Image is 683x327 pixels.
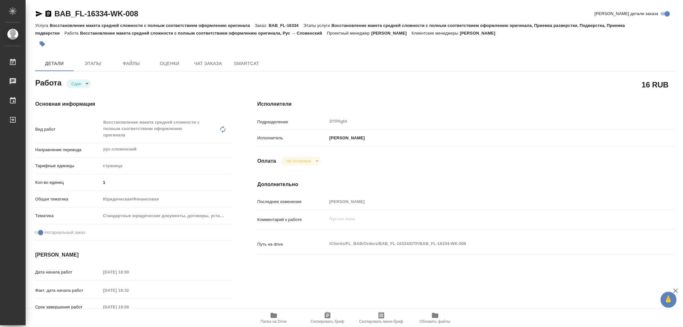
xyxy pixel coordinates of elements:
[327,31,371,36] p: Проектный менеджер
[35,23,50,28] p: Услуга
[64,31,80,36] p: Работа
[255,23,269,28] p: Заказ:
[101,286,157,295] input: Пустое поле
[101,160,232,171] div: страница
[101,267,157,277] input: Пустое поле
[257,100,676,108] h4: Исполнители
[39,60,70,68] span: Детали
[116,60,147,68] span: Файлы
[35,37,49,51] button: Добавить тэг
[284,158,313,164] button: Не оплачена
[371,31,412,36] p: [PERSON_NAME]
[257,157,276,165] h4: Оплата
[154,60,185,68] span: Оценки
[261,319,287,324] span: Папка на Drive
[247,309,301,327] button: Папка на Drive
[359,319,403,324] span: Скопировать мини-бриф
[35,196,101,202] p: Общая тематика
[35,100,232,108] h4: Основная информация
[408,309,462,327] button: Обновить файлы
[257,199,327,205] p: Последнее изменение
[193,60,224,68] span: Чат заказа
[35,269,101,275] p: Дата начала работ
[35,10,43,18] button: Скопировать ссылку для ЯМессенджера
[45,10,52,18] button: Скопировать ссылку
[101,210,232,221] div: Стандартные юридические документы, договоры, уставы
[35,126,101,133] p: Вид работ
[35,163,101,169] p: Тарифные единицы
[281,157,321,165] div: Сдан
[257,119,327,125] p: Подразделение
[257,241,327,248] p: Путь на drive
[77,60,108,68] span: Этапы
[257,181,676,188] h4: Дополнительно
[257,217,327,223] p: Комментарий к работе
[269,23,303,28] p: BAB_FL-16334
[69,81,83,86] button: Сдан
[101,178,232,187] input: ✎ Введи что-нибудь
[35,304,101,310] p: Срок завершения работ
[354,309,408,327] button: Скопировать мини-бриф
[595,11,658,17] span: [PERSON_NAME] детали заказа
[35,23,625,36] p: Восстановление макета средней сложности с полным соответствием оформлению оригинала, Приемка разв...
[35,287,101,294] p: Факт. дата начала работ
[311,319,344,324] span: Скопировать бриф
[663,293,674,307] span: 🙏
[231,60,262,68] span: SmartCat
[327,238,641,249] textarea: /Clients/FL_BAB/Orders/BAB_FL-16334/DTP/BAB_FL-16334-WK-008
[661,292,677,308] button: 🙏
[35,77,61,88] h2: Работа
[101,302,157,312] input: Пустое поле
[101,194,232,205] div: Юридическая/Финансовая
[35,179,101,186] p: Кол-во единиц
[642,79,669,90] h2: 16 RUB
[301,309,354,327] button: Скопировать бриф
[460,31,500,36] p: [PERSON_NAME]
[419,319,451,324] span: Обновить файлы
[327,135,365,141] p: [PERSON_NAME]
[54,9,138,18] a: BAB_FL-16334-WK-008
[80,31,327,36] p: Восстановление макета средней сложности с полным соответствием оформлению оригинала, Рус → Словен...
[66,79,91,88] div: Сдан
[35,251,232,259] h4: [PERSON_NAME]
[45,229,85,236] span: Нотариальный заказ
[50,23,255,28] p: Восстановление макета средней сложности с полным соответствием оформлению оригинала
[304,23,332,28] p: Этапы услуги
[327,197,641,206] input: Пустое поле
[257,135,327,141] p: Исполнитель
[35,213,101,219] p: Тематика
[411,31,460,36] p: Клиентские менеджеры
[35,147,101,153] p: Направление перевода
